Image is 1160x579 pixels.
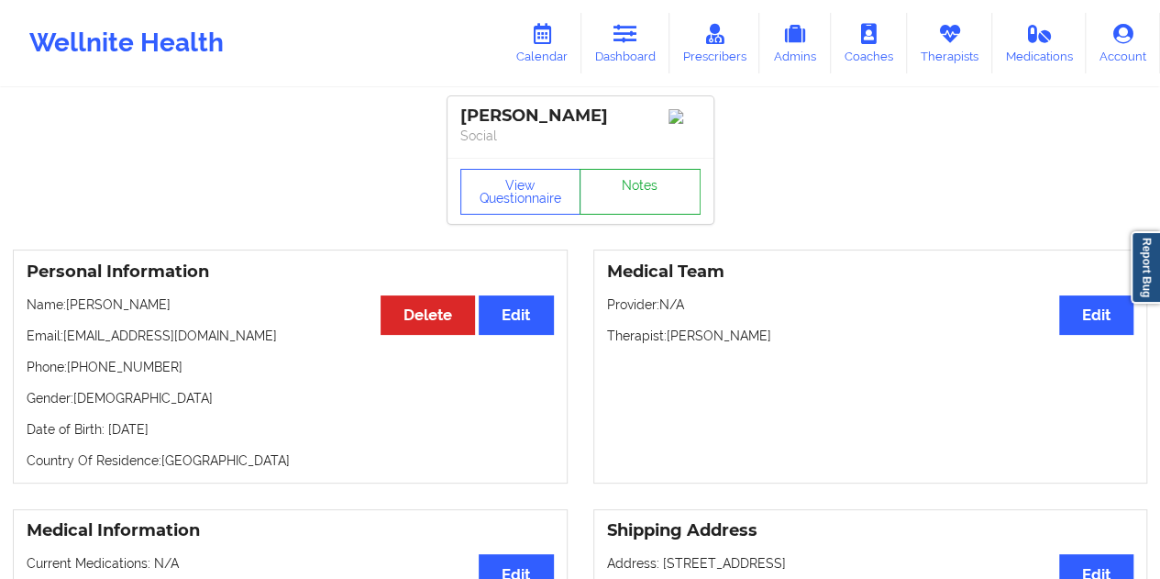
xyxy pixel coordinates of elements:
[1131,231,1160,304] a: Report Bug
[907,13,992,73] a: Therapists
[460,127,701,145] p: Social
[607,554,1134,573] p: Address: [STREET_ADDRESS]
[1059,295,1133,335] button: Edit
[381,295,475,335] button: Delete
[607,295,1134,314] p: Provider: N/A
[27,420,554,439] p: Date of Birth: [DATE]
[27,358,554,376] p: Phone: [PHONE_NUMBER]
[831,13,907,73] a: Coaches
[27,451,554,470] p: Country Of Residence: [GEOGRAPHIC_DATA]
[1086,13,1160,73] a: Account
[27,327,554,345] p: Email: [EMAIL_ADDRESS][DOMAIN_NAME]
[27,554,554,573] p: Current Medications: N/A
[607,262,1134,283] h3: Medical Team
[607,520,1134,541] h3: Shipping Address
[460,106,701,127] div: [PERSON_NAME]
[668,109,701,124] img: Image%2Fplaceholer-image.png
[581,13,669,73] a: Dashboard
[759,13,831,73] a: Admins
[460,169,581,215] button: View Questionnaire
[580,169,701,215] a: Notes
[27,295,554,314] p: Name: [PERSON_NAME]
[503,13,581,73] a: Calendar
[607,327,1134,345] p: Therapist: [PERSON_NAME]
[992,13,1087,73] a: Medications
[27,262,554,283] h3: Personal Information
[479,295,553,335] button: Edit
[669,13,760,73] a: Prescribers
[27,389,554,407] p: Gender: [DEMOGRAPHIC_DATA]
[27,520,554,541] h3: Medical Information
